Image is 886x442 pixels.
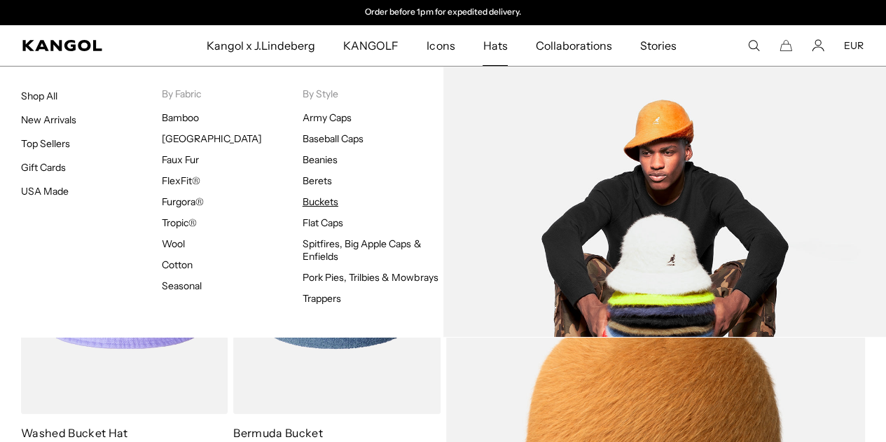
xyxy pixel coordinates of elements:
span: Icons [427,25,455,66]
span: Stories [640,25,677,66]
a: Cotton [162,258,193,271]
summary: Search here [747,39,760,52]
a: Top Sellers [21,137,70,150]
a: Washed Bucket Hat [21,426,127,440]
span: Collaborations [536,25,612,66]
a: Hats [469,25,521,66]
a: Buckets [303,195,338,208]
button: EUR [844,39,864,52]
a: Tropic® [162,216,197,229]
p: Order before 1pm for expedited delivery. [365,7,521,18]
a: Beanies [303,153,338,166]
a: Bermuda Bucket [233,426,322,440]
a: Kangol [22,40,136,51]
p: By Fabric [162,88,303,100]
a: Kangol x J.Lindeberg [193,25,330,66]
a: Icons [413,25,469,66]
a: Seasonal [162,279,202,292]
a: FlexFit® [162,174,200,187]
a: Army Caps [303,111,352,124]
a: Flat Caps [303,216,343,229]
a: Berets [303,174,332,187]
a: [GEOGRAPHIC_DATA] [162,132,262,145]
a: Wool [162,237,185,250]
a: Collaborations [522,25,626,66]
a: Gift Cards [21,161,66,174]
button: Cart [780,39,792,52]
span: Kangol x J.Lindeberg [207,25,316,66]
a: USA Made [21,185,69,198]
a: Account [812,39,824,52]
a: Baseball Caps [303,132,364,145]
a: New Arrivals [21,113,76,126]
a: Furgora® [162,195,204,208]
slideshow-component: Announcement bar [299,7,588,18]
a: Spitfires, Big Apple Caps & Enfields [303,237,422,263]
a: KANGOLF [329,25,413,66]
div: 2 of 2 [299,7,588,18]
a: Bamboo [162,111,199,124]
div: Announcement [299,7,588,18]
span: Hats [483,25,507,66]
a: Faux Fur [162,153,199,166]
p: By Style [303,88,443,100]
a: Shop All [21,90,57,102]
a: Trappers [303,292,341,305]
a: Stories [626,25,691,66]
a: Pork Pies, Trilbies & Mowbrays [303,271,438,284]
span: KANGOLF [343,25,399,66]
